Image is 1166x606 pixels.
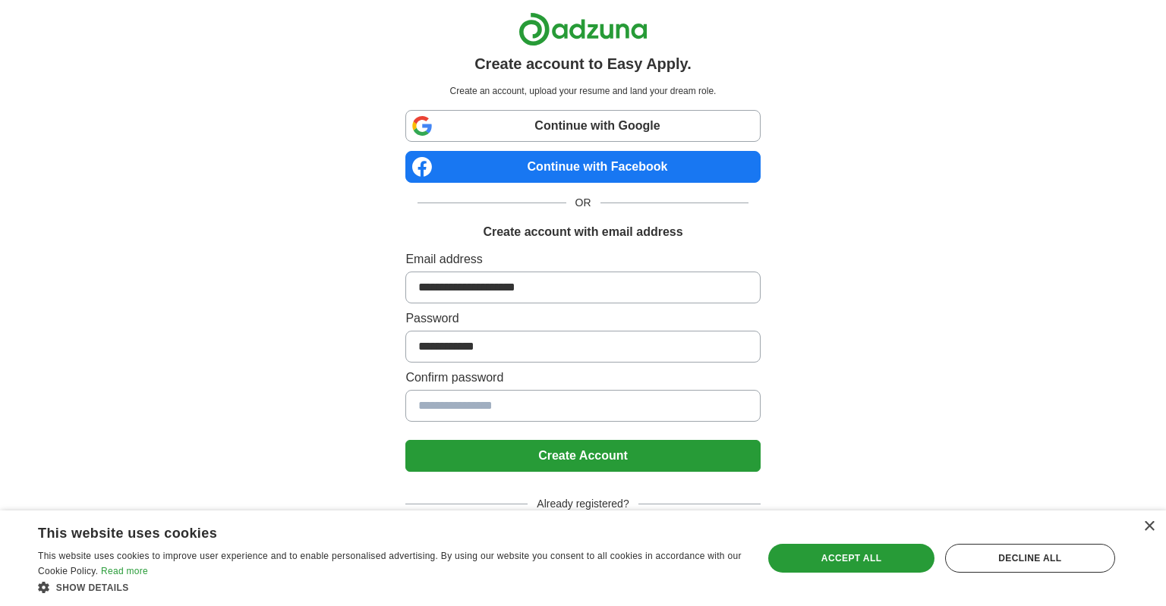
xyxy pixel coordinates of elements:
a: Read more, opens a new window [101,566,148,576]
div: Accept all [768,544,934,573]
a: Continue with Google [405,110,760,142]
span: Show details [56,582,129,593]
img: Adzuna logo [518,12,648,46]
h1: Create account to Easy Apply. [474,52,692,75]
p: Create an account, upload your resume and land your dream role. [408,84,757,98]
span: This website uses cookies to improve user experience and to enable personalised advertising. By u... [38,551,742,576]
span: OR [566,195,600,211]
div: This website uses cookies [38,520,704,542]
label: Confirm password [405,369,760,387]
span: Already registered? [528,496,638,512]
div: Decline all [945,544,1115,573]
label: Email address [405,250,760,268]
a: Continue with Facebook [405,151,760,183]
div: Close [1143,521,1155,532]
h1: Create account with email address [483,223,682,241]
div: Show details [38,579,742,595]
label: Password [405,309,760,328]
button: Create Account [405,440,760,472]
